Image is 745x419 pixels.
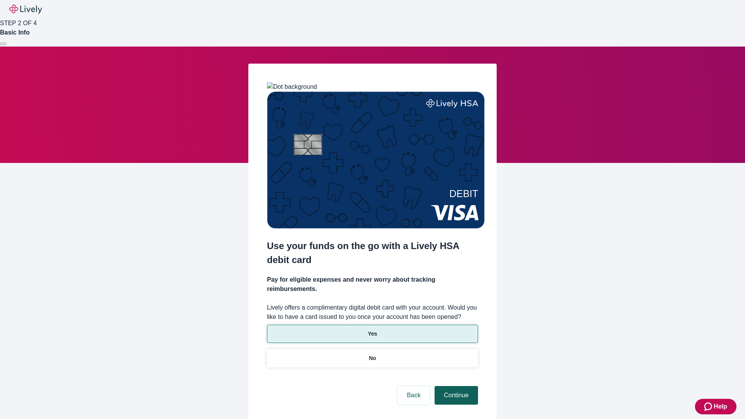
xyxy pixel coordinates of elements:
[368,330,377,338] p: Yes
[267,303,478,322] label: Lively offers a complimentary digital debit card with your account. Would you like to have a card...
[267,349,478,367] button: No
[714,402,727,411] span: Help
[435,386,478,405] button: Continue
[267,92,485,229] img: Debit card
[397,386,430,405] button: Back
[267,275,478,294] h4: Pay for eligible expenses and never worry about tracking reimbursements.
[9,5,42,14] img: Lively
[695,399,736,414] button: Zendesk support iconHelp
[369,354,376,362] p: No
[267,82,317,92] img: Dot background
[267,325,478,343] button: Yes
[267,239,478,267] h2: Use your funds on the go with a Lively HSA debit card
[704,402,714,411] svg: Zendesk support icon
